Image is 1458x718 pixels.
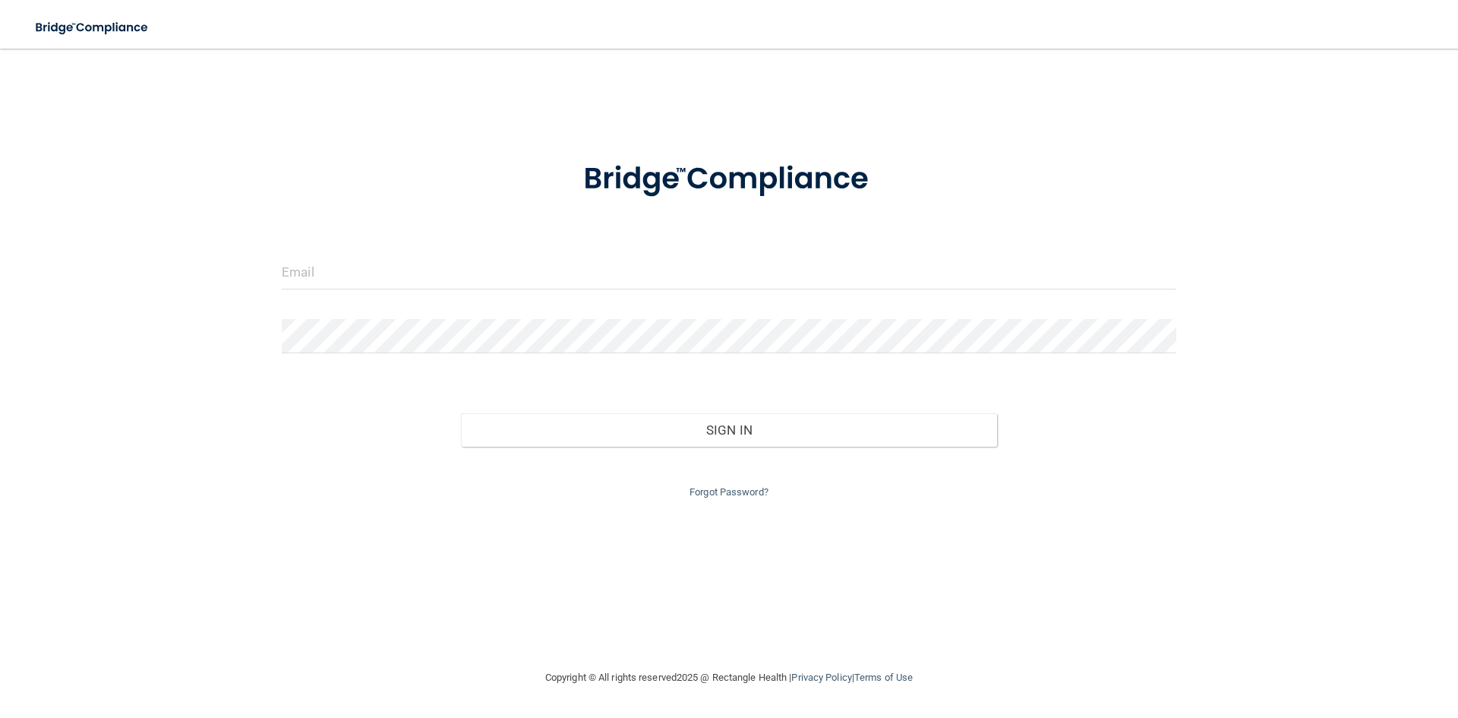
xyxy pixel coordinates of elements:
[461,413,998,447] button: Sign In
[552,140,906,219] img: bridge_compliance_login_screen.278c3ca4.svg
[452,653,1006,702] div: Copyright © All rights reserved 2025 @ Rectangle Health | |
[282,255,1176,289] input: Email
[23,12,163,43] img: bridge_compliance_login_screen.278c3ca4.svg
[690,486,768,498] a: Forgot Password?
[791,672,851,683] a: Privacy Policy
[854,672,913,683] a: Terms of Use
